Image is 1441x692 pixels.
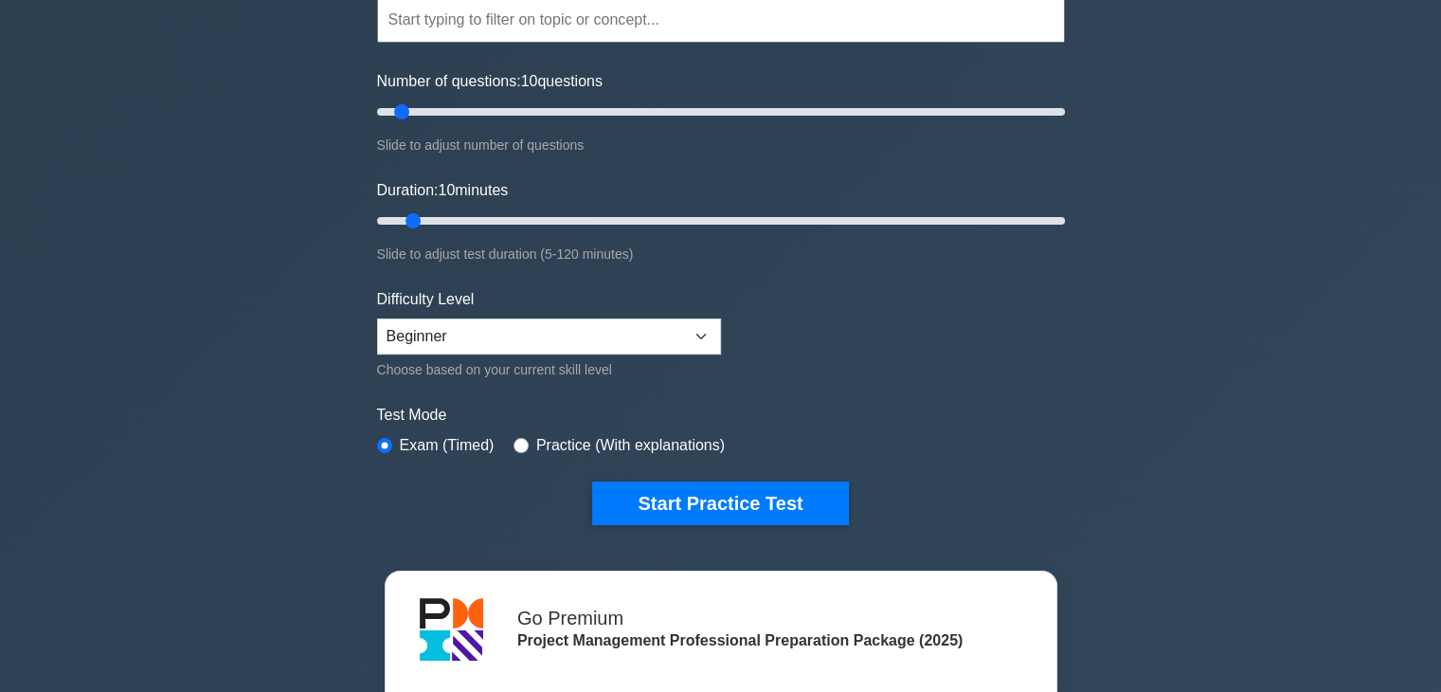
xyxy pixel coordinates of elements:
[377,243,1065,265] div: Slide to adjust test duration (5-120 minutes)
[377,288,475,311] label: Difficulty Level
[377,358,721,381] div: Choose based on your current skill level
[377,134,1065,156] div: Slide to adjust number of questions
[438,182,455,198] span: 10
[377,404,1065,427] label: Test Mode
[592,482,848,525] button: Start Practice Test
[521,73,538,89] span: 10
[536,434,725,457] label: Practice (With explanations)
[400,434,495,457] label: Exam (Timed)
[377,70,603,93] label: Number of questions: questions
[377,179,509,202] label: Duration: minutes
